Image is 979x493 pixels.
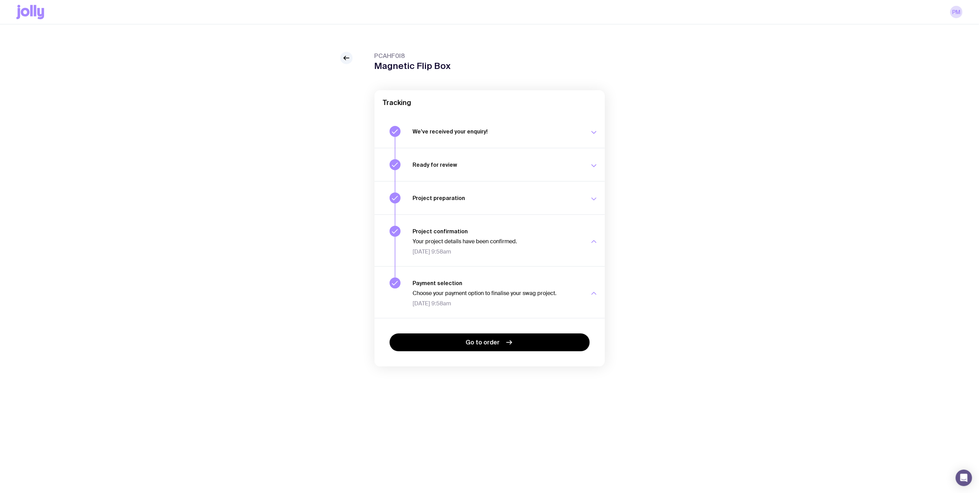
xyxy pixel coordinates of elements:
[413,290,582,297] p: Choose your payment option to finalise your swag project.
[375,115,605,148] button: We’ve received your enquiry!
[375,61,451,71] h1: Magnetic Flip Box
[375,148,605,181] button: Ready for review
[413,300,582,307] span: [DATE] 9:58am
[375,181,605,214] button: Project preparation
[466,338,500,347] span: Go to order
[950,6,963,18] a: PM
[413,248,582,255] span: [DATE] 9:58am
[413,280,582,286] h3: Payment selection
[375,214,605,266] button: Project confirmationYour project details have been confirmed.[DATE] 9:58am
[375,266,605,318] button: Payment selectionChoose your payment option to finalise your swag project.[DATE] 9:58am
[383,98,597,107] h2: Tracking
[413,161,582,168] h3: Ready for review
[413,238,582,245] p: Your project details have been confirmed.
[413,228,582,235] h3: Project confirmation
[413,128,582,135] h3: We’ve received your enquiry!
[413,195,582,201] h3: Project preparation
[956,470,972,486] div: Open Intercom Messenger
[390,333,590,351] a: Go to order
[375,52,451,60] span: PCAHF0I8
